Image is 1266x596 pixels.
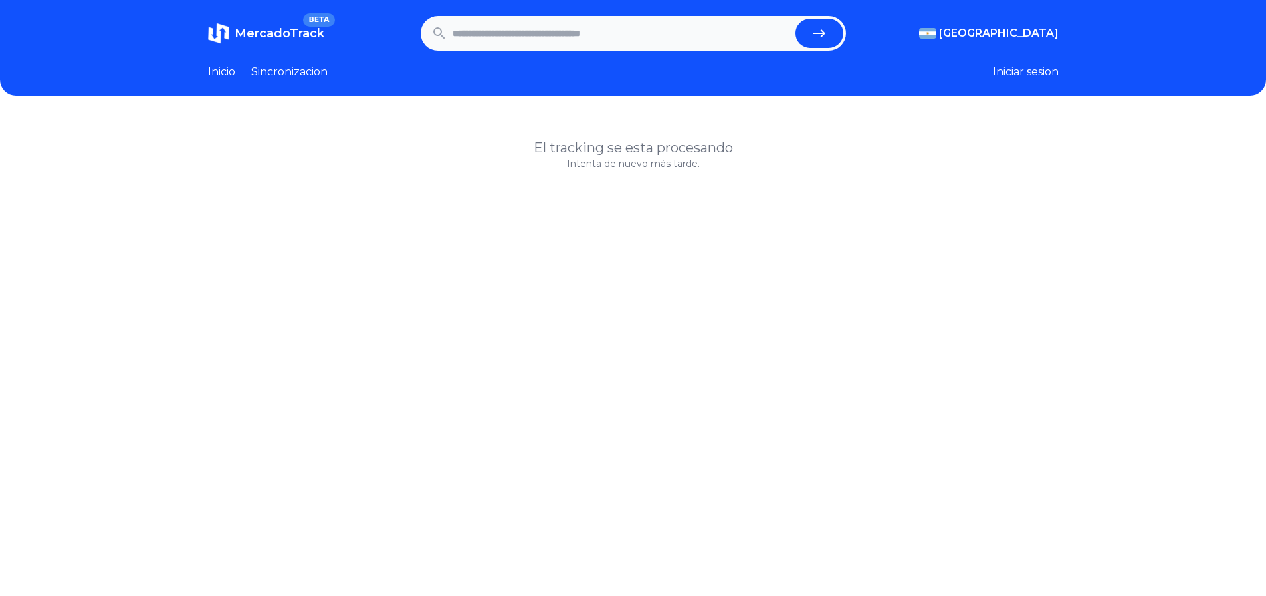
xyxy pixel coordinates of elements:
button: [GEOGRAPHIC_DATA] [919,25,1059,41]
span: BETA [303,13,334,27]
button: Iniciar sesion [993,64,1059,80]
a: Inicio [208,64,235,80]
img: Argentina [919,28,936,39]
a: Sincronizacion [251,64,328,80]
span: [GEOGRAPHIC_DATA] [939,25,1059,41]
p: Intenta de nuevo más tarde. [208,157,1059,170]
a: MercadoTrackBETA [208,23,324,44]
span: MercadoTrack [235,26,324,41]
h1: El tracking se esta procesando [208,138,1059,157]
img: MercadoTrack [208,23,229,44]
